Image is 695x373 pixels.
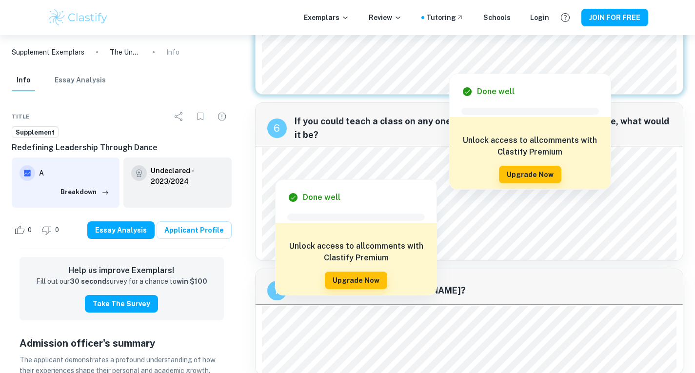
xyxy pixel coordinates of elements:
[325,272,387,289] button: Upgrade Now
[212,107,232,126] div: Report issue
[87,221,155,239] button: Essay Analysis
[151,165,223,187] a: Undeclared - 2023/2024
[177,277,207,285] strong: win $100
[12,126,59,138] a: Supplement
[27,265,216,276] h6: Help us improve Exemplars!
[303,192,340,203] h6: Done well
[477,86,515,98] h6: Done well
[369,12,402,23] p: Review
[12,70,35,91] button: Info
[295,284,671,297] span: In one sentence, Why [PERSON_NAME]?
[39,168,112,178] h6: A
[36,276,207,287] p: Fill out our survey for a chance to
[295,115,671,142] span: If you could teach a class on any one thing, whether academic or otherwise, what would it be?
[304,12,349,23] p: Exemplars
[169,107,189,126] div: Share
[55,70,106,91] button: Essay Analysis
[58,185,112,199] button: Breakdown
[47,8,109,27] img: Clastify logo
[50,225,64,235] span: 0
[581,9,648,26] button: JOIN FOR FREE
[426,12,464,23] a: Tutoring
[22,225,37,235] span: 0
[85,295,158,313] button: Take the Survey
[12,128,58,137] span: Supplement
[12,142,232,154] h6: Redefining Leadership Through Dance
[267,281,287,300] div: recipe
[12,222,37,238] div: Like
[530,12,549,23] a: Login
[483,12,511,23] a: Schools
[20,336,224,351] h5: Admission officer's summary
[267,118,287,138] div: recipe
[157,221,232,239] a: Applicant Profile
[12,112,30,121] span: Title
[70,277,106,285] strong: 30 second
[499,166,561,183] button: Upgrade Now
[166,47,179,58] p: Info
[557,9,574,26] button: Help and Feedback
[12,47,84,58] a: Supplement Exemplars
[110,47,141,58] p: The Unexpected Depth of Joy: Finding Meaning in Snooker
[39,222,64,238] div: Dislike
[191,107,210,126] div: Bookmark
[280,240,432,264] h6: Unlock access to all comments with Clastify Premium
[455,135,606,158] h6: Unlock access to all comments with Clastify Premium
